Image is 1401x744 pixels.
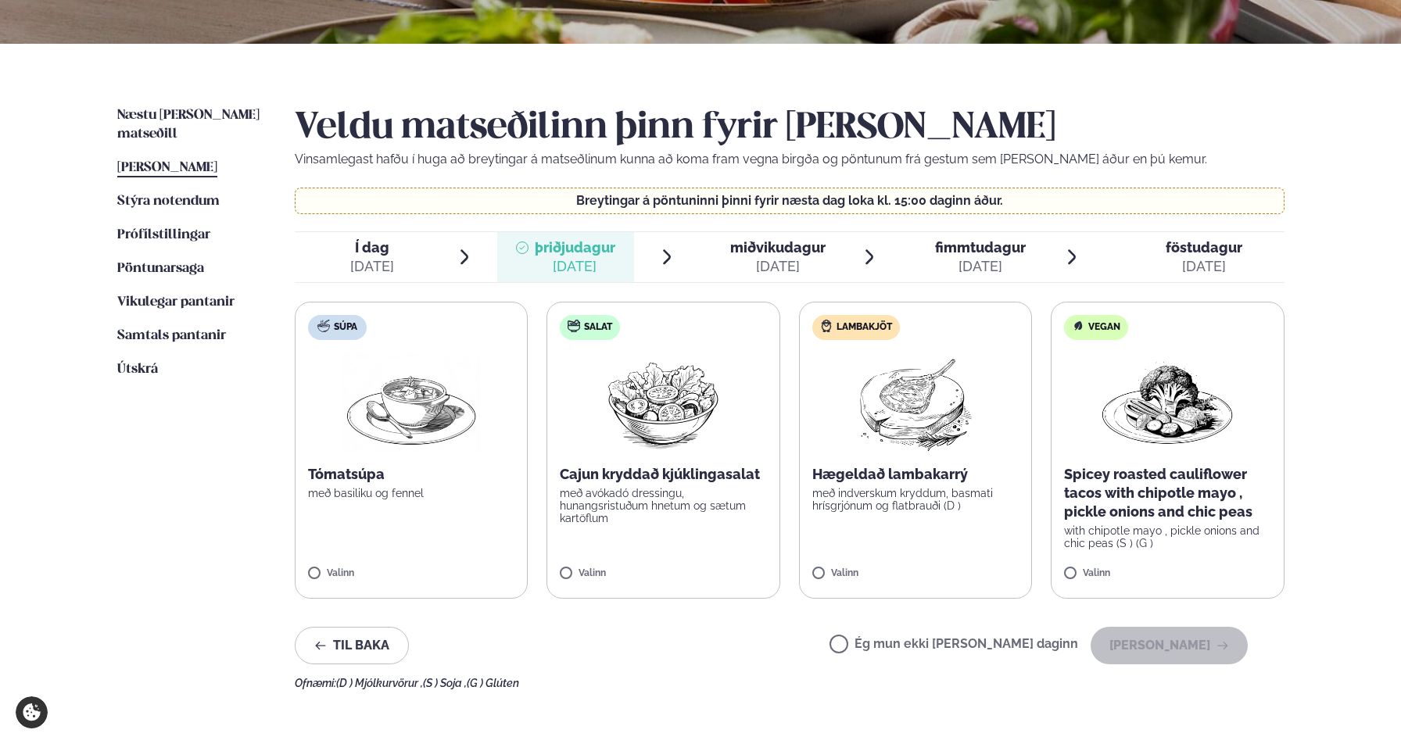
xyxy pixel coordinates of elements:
span: Í dag [350,238,394,257]
div: [DATE] [350,257,394,276]
a: Samtals pantanir [117,327,226,345]
span: Vikulegar pantanir [117,295,235,309]
img: Vegan.svg [1072,320,1084,332]
span: Salat [584,321,612,334]
span: Stýra notendum [117,195,220,208]
button: Til baka [295,627,409,664]
p: Tómatsúpa [308,465,515,484]
a: Útskrá [117,360,158,379]
div: Ofnæmi: [295,677,1285,689]
p: með avókadó dressingu, hunangsristuðum hnetum og sætum kartöflum [560,487,767,524]
p: with chipotle mayo , pickle onions and chic peas (S ) (G ) [1064,524,1271,549]
span: föstudagur [1166,239,1242,256]
span: Lambakjöt [837,321,892,334]
p: Hægeldað lambakarrý [812,465,1019,484]
div: [DATE] [935,257,1026,276]
p: Spicey roasted cauliflower tacos with chipotle mayo , pickle onions and chic peas [1064,465,1271,521]
div: [DATE] [535,257,615,276]
span: Vegan [1088,321,1120,334]
a: Stýra notendum [117,192,220,211]
img: soup.svg [317,320,330,332]
a: Prófílstillingar [117,226,210,245]
img: salad.svg [568,320,580,332]
span: [PERSON_NAME] [117,161,217,174]
p: með indverskum kryddum, basmati hrísgrjónum og flatbrauði (D ) [812,487,1019,512]
span: Útskrá [117,363,158,376]
span: Næstu [PERSON_NAME] matseðill [117,109,260,141]
img: Lamb-Meat.png [846,352,984,452]
span: miðvikudagur [730,239,826,256]
h2: Veldu matseðilinn þinn fyrir [PERSON_NAME] [295,106,1285,150]
img: Vegan.png [1098,352,1236,452]
div: [DATE] [1166,257,1242,276]
span: fimmtudagur [935,239,1026,256]
a: Pöntunarsaga [117,259,204,278]
span: þriðjudagur [535,239,615,256]
p: með basiliku og fennel [308,487,515,499]
span: (S ) Soja , [423,677,467,689]
span: (D ) Mjólkurvörur , [336,677,423,689]
a: Næstu [PERSON_NAME] matseðill [117,106,263,144]
div: [DATE] [730,257,826,276]
p: Breytingar á pöntuninni þinni fyrir næsta dag loka kl. 15:00 daginn áður. [310,195,1268,207]
span: (G ) Glúten [467,677,519,689]
a: Vikulegar pantanir [117,293,235,312]
img: Lamb.svg [820,320,833,332]
span: Pöntunarsaga [117,262,204,275]
img: Salad.png [594,352,733,452]
p: Cajun kryddað kjúklingasalat [560,465,767,484]
span: Prófílstillingar [117,228,210,241]
p: Vinsamlegast hafðu í huga að breytingar á matseðlinum kunna að koma fram vegna birgða og pöntunum... [295,150,1285,169]
a: Cookie settings [16,696,48,728]
span: Samtals pantanir [117,329,226,342]
a: [PERSON_NAME] [117,159,217,177]
span: Súpa [334,321,357,334]
button: [PERSON_NAME] [1091,627,1248,664]
img: Soup.png [342,352,480,452]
